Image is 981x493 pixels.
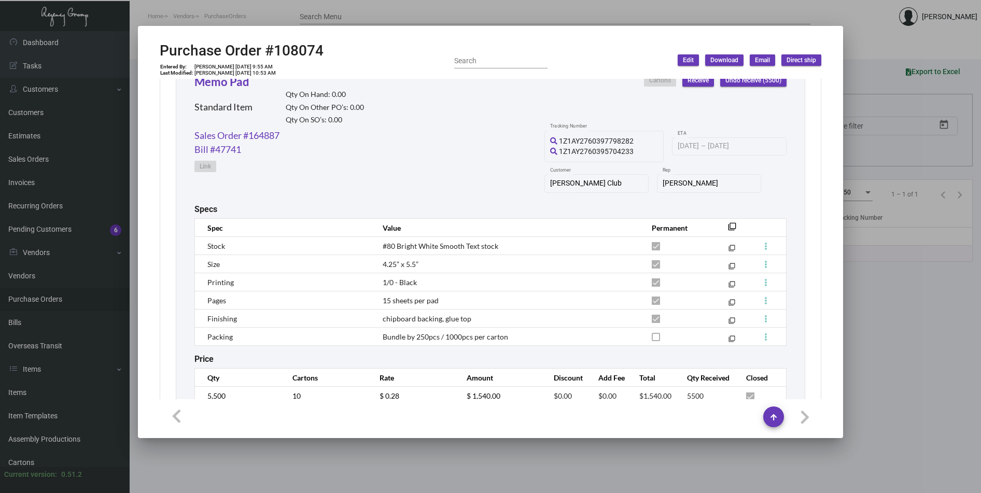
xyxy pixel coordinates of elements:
span: Download [710,56,738,65]
span: #80 Bright White Smooth Text stock [383,242,498,250]
span: Stock [207,242,225,250]
mat-icon: filter_none [728,283,735,290]
button: Receive [682,75,714,87]
span: Printing [207,278,234,287]
button: Edit [678,54,699,66]
span: Cartons [649,76,671,85]
th: Qty Received [677,369,736,387]
span: Bundle by 250pcs / 1000pcs per carton [383,332,508,341]
span: 1Z1AY2760397798282 [559,137,634,145]
mat-icon: filter_none [728,265,735,272]
span: – [701,142,706,150]
span: $1,540.00 [639,391,671,400]
h2: Specs [194,204,217,214]
h2: Purchase Order #108074 [160,42,324,60]
h2: Qty On Hand: 0.00 [286,90,364,99]
span: 4.25” x 5.5” [383,260,418,269]
span: Pages [207,296,226,305]
button: Direct ship [781,54,821,66]
th: Amount [456,369,543,387]
th: Permanent [641,219,712,237]
mat-icon: filter_none [728,226,736,234]
span: Finishing [207,314,237,323]
button: Undo receive (5500) [720,75,787,87]
th: Closed [736,369,786,387]
a: Sales Order #164887 [194,129,279,143]
span: chipboard backing, glue top [383,314,471,323]
span: Packing [207,332,233,341]
td: [PERSON_NAME] [DATE] 10:53 AM [194,70,276,76]
button: Link [194,161,216,172]
mat-icon: filter_none [728,319,735,326]
span: $0.00 [598,391,616,400]
th: Add Fee [588,369,629,387]
th: Rate [369,369,456,387]
a: Bill #47741 [194,143,241,157]
th: Spec [195,219,372,237]
h2: Qty On Other PO’s: 0.00 [286,103,364,112]
span: Link [200,162,211,171]
th: Cartons [282,369,369,387]
span: 15 sheets per pad [383,296,439,305]
mat-icon: filter_none [728,337,735,344]
td: Last Modified: [160,70,194,76]
th: Total [629,369,677,387]
a: Memo Pad [194,75,249,89]
button: Cartons [644,75,676,87]
h2: Standard Item [194,102,253,113]
button: Email [750,54,775,66]
span: $0.00 [554,391,572,400]
th: Discount [543,369,587,387]
button: Download [705,54,744,66]
mat-icon: filter_none [728,301,735,308]
span: 1/0 - Black [383,278,417,287]
th: Value [372,219,641,237]
div: 0.51.2 [61,469,82,480]
span: Undo receive (5500) [725,76,781,85]
span: Receive [688,76,709,85]
span: Email [755,56,770,65]
span: Direct ship [787,56,816,65]
th: Qty [195,369,282,387]
div: Current version: [4,469,57,480]
span: Size [207,260,220,269]
span: 1Z1AY2760395704233 [559,147,634,156]
input: End date [708,142,758,150]
span: Edit [683,56,694,65]
h2: Qty On SO’s: 0.00 [286,116,364,124]
td: Entered By: [160,64,194,70]
input: Start date [678,142,699,150]
mat-icon: filter_none [728,247,735,253]
td: [PERSON_NAME] [DATE] 9:55 AM [194,64,276,70]
h2: Price [194,354,214,364]
span: 5500 [687,391,704,400]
